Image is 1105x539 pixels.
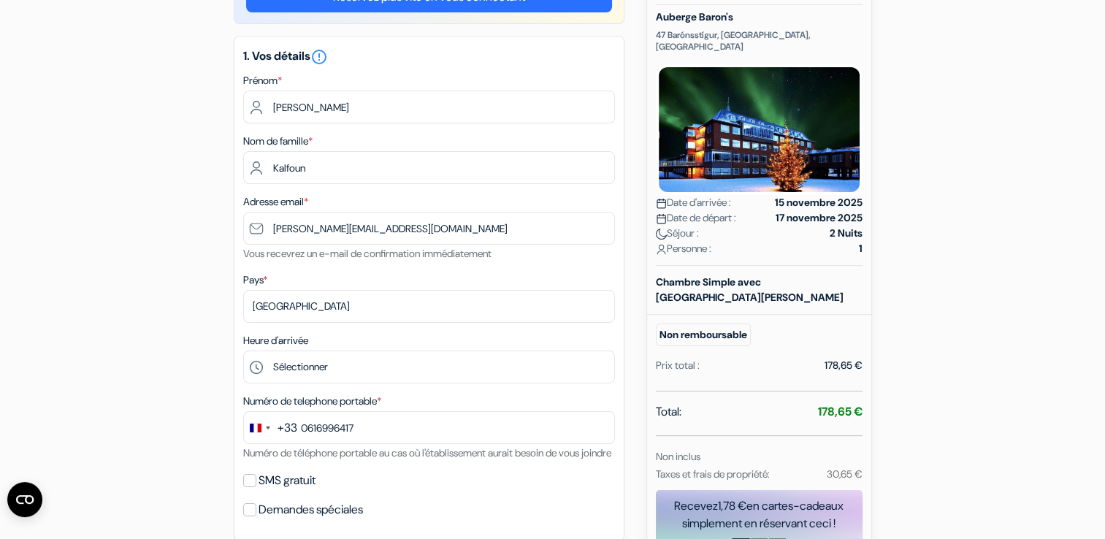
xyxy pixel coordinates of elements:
i: error_outline [310,48,328,66]
input: Entrer adresse e-mail [243,212,615,245]
small: Non inclus [656,450,700,463]
small: 30,65 € [826,467,862,481]
img: calendar.svg [656,198,667,209]
img: calendar.svg [656,213,667,224]
button: Ouvrir le widget CMP [7,482,42,517]
small: Numéro de téléphone portable au cas où l'établissement aurait besoin de vous joindre [243,446,611,459]
label: Nom de famille [243,134,313,149]
label: Adresse email [243,194,308,210]
strong: 1 [859,241,863,256]
input: Entrer le nom de famille [243,151,615,184]
input: Entrez votre prénom [243,91,615,123]
div: +33 [278,419,297,437]
small: Non remboursable [656,324,751,346]
span: Séjour : [656,226,699,241]
label: Pays [243,272,267,288]
label: Demandes spéciales [259,500,363,520]
label: SMS gratuit [259,470,316,491]
img: user_icon.svg [656,244,667,255]
small: Vous recevrez un e-mail de confirmation immédiatement [243,247,492,260]
strong: 17 novembre 2025 [776,210,863,226]
div: 178,65 € [825,358,863,373]
div: Prix total : [656,358,700,373]
span: Total: [656,403,681,421]
img: moon.svg [656,229,667,240]
label: Numéro de telephone portable [243,394,381,409]
strong: 178,65 € [818,404,863,419]
small: Taxes et frais de propriété: [656,467,770,481]
label: Heure d'arrivée [243,333,308,348]
strong: 15 novembre 2025 [775,195,863,210]
a: error_outline [310,48,328,64]
p: 47 Barónsstígur, [GEOGRAPHIC_DATA], [GEOGRAPHIC_DATA] [656,29,863,53]
h5: 1. Vos détails [243,48,615,66]
label: Prénom [243,73,282,88]
b: Chambre Simple avec [GEOGRAPHIC_DATA][PERSON_NAME] [656,275,844,304]
button: Change country, selected France (+33) [244,412,297,443]
h5: Auberge Baron's [656,11,863,23]
div: Recevez en cartes-cadeaux simplement en réservant ceci ! [656,497,863,532]
input: 6 12 34 56 78 [243,411,615,444]
strong: 2 Nuits [830,226,863,241]
span: Date d'arrivée : [656,195,731,210]
span: 1,78 € [718,498,746,513]
span: Date de départ : [656,210,736,226]
span: Personne : [656,241,711,256]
